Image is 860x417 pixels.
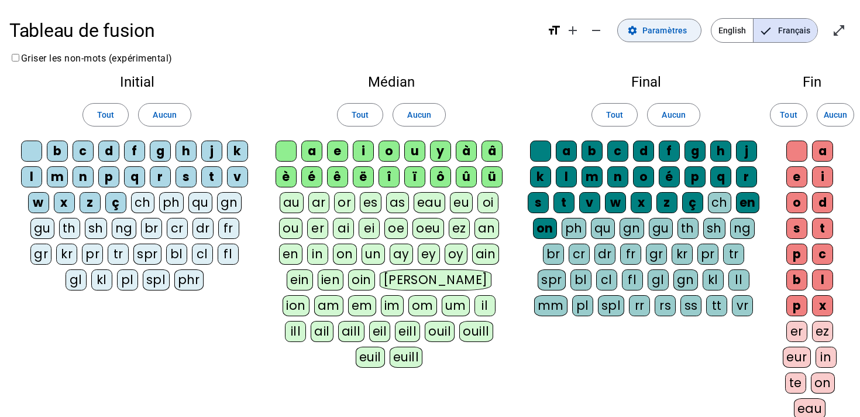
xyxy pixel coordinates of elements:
[530,166,551,187] div: k
[356,347,385,368] div: euil
[456,166,477,187] div: û
[9,53,173,64] label: Griser les non-mots (expérimental)
[783,75,841,89] h2: Fin
[629,295,650,316] div: rr
[607,166,628,187] div: n
[703,218,725,239] div: sh
[534,295,567,316] div: mm
[124,166,145,187] div: q
[30,218,54,239] div: gu
[633,166,654,187] div: o
[832,23,846,37] mat-icon: open_in_full
[337,103,383,127] button: Tout
[594,244,615,265] div: dr
[280,192,304,213] div: au
[812,244,833,265] div: c
[450,192,473,213] div: eu
[407,108,431,122] span: Aucun
[553,192,575,213] div: t
[812,141,833,162] div: a
[327,141,348,162] div: e
[617,19,701,42] button: Paramètres
[56,244,77,265] div: kr
[582,166,603,187] div: m
[91,269,112,290] div: kl
[384,218,408,239] div: oe
[21,166,42,187] div: l
[333,244,357,265] div: on
[362,244,385,265] div: un
[528,192,549,213] div: s
[379,141,400,162] div: o
[386,192,409,213] div: as
[311,321,333,342] div: ail
[425,321,455,342] div: ouil
[816,347,837,368] div: in
[217,192,242,213] div: gn
[547,23,561,37] mat-icon: format_size
[352,108,369,122] span: Tout
[711,19,753,42] span: English
[166,244,187,265] div: bl
[706,295,727,316] div: tt
[812,269,833,290] div: l
[54,192,75,213] div: x
[477,192,498,213] div: oi
[786,218,807,239] div: s
[379,166,400,187] div: î
[596,269,617,290] div: cl
[133,244,161,265] div: spr
[192,218,214,239] div: dr
[307,218,328,239] div: er
[301,166,322,187] div: é
[73,141,94,162] div: c
[227,166,248,187] div: v
[19,75,255,89] h2: Initial
[730,218,755,239] div: ng
[218,218,239,239] div: fr
[811,372,835,394] div: on
[622,269,643,290] div: fl
[418,244,440,265] div: ey
[620,244,641,265] div: fr
[736,141,757,162] div: j
[98,166,119,187] div: p
[710,141,731,162] div: h
[732,295,753,316] div: vr
[817,103,854,127] button: Aucun
[672,244,693,265] div: kr
[659,141,680,162] div: f
[627,25,638,36] mat-icon: settings
[481,141,503,162] div: â
[481,166,503,187] div: ü
[680,295,701,316] div: ss
[80,192,101,213] div: z
[656,192,677,213] div: z
[474,295,496,316] div: il
[108,244,129,265] div: tr
[786,269,807,290] div: b
[538,269,566,290] div: spr
[556,166,577,187] div: l
[786,295,807,316] div: p
[150,141,171,162] div: g
[85,218,107,239] div: sh
[589,23,603,37] mat-icon: remove
[227,141,248,162] div: k
[607,141,628,162] div: c
[138,103,191,127] button: Aucun
[390,347,422,368] div: euill
[786,244,807,265] div: p
[327,166,348,187] div: ê
[569,244,590,265] div: cr
[279,244,302,265] div: en
[786,192,807,213] div: o
[276,166,297,187] div: è
[412,218,444,239] div: oeu
[673,269,698,290] div: gn
[736,166,757,187] div: r
[584,19,608,42] button: Diminuer la taille de la police
[824,108,847,122] span: Aucun
[192,244,213,265] div: cl
[684,141,706,162] div: g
